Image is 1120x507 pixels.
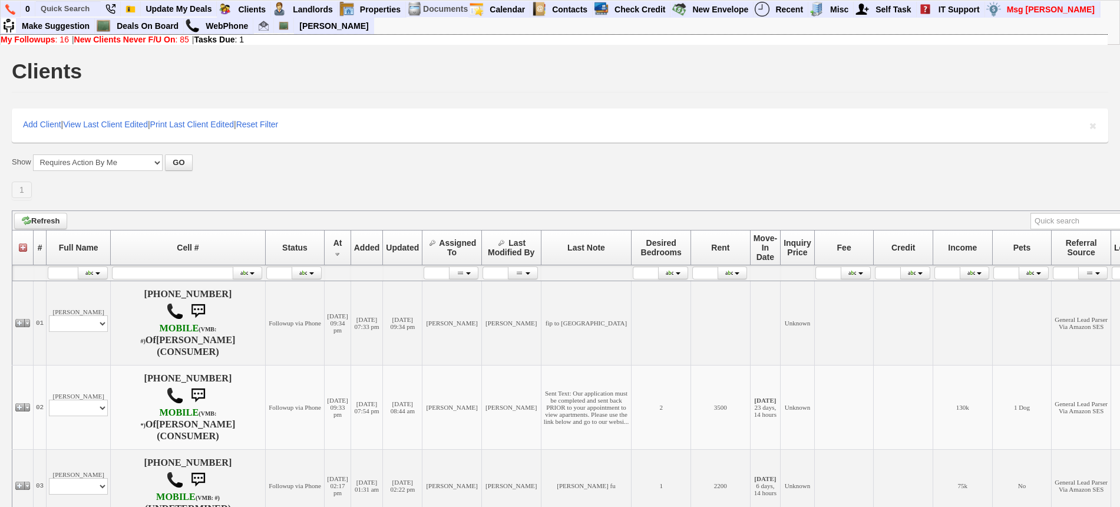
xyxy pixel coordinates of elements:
[422,1,468,17] td: Documents
[63,120,148,129] a: View Last Client Edited
[156,335,236,345] b: [PERSON_NAME]
[160,323,199,334] font: MOBILE
[918,2,933,17] img: help2.png
[632,365,691,449] td: 2
[265,281,325,365] td: Followup via Phone
[351,365,383,449] td: [DATE] 07:54 pm
[339,2,354,17] img: properties.png
[96,18,111,33] img: chalkboard.png
[265,365,325,449] td: Followup via Phone
[871,2,916,17] a: Self Task
[825,2,854,17] a: Misc
[186,468,210,492] img: sms.png
[12,108,1108,143] div: | | |
[407,2,422,17] img: docs.png
[355,2,406,17] a: Properties
[1002,2,1100,17] a: Msg [PERSON_NAME]
[186,384,210,407] img: sms.png
[156,492,220,502] b: T-Mobile USA, Inc. (form. Metro PCS, Inc.)
[150,120,234,129] a: Print Last Client Edited
[196,495,220,501] font: (VMB: #)
[755,2,769,17] img: recent.png
[1007,5,1095,14] font: Msg [PERSON_NAME]
[186,299,210,323] img: sms.png
[386,243,419,252] span: Updated
[837,243,851,252] span: Fee
[422,365,482,449] td: [PERSON_NAME]
[194,35,235,44] b: Tasks Due
[771,2,808,17] a: Recent
[784,238,811,257] span: Inquiry Price
[810,2,824,17] img: officebldg.png
[105,4,115,14] img: phone22.png
[531,2,546,17] img: contact.png
[5,4,15,15] img: phone.png
[541,281,632,365] td: fip to [GEOGRAPHIC_DATA]
[177,243,199,252] span: Cell #
[140,323,216,345] b: T-Mobile USA, Inc.
[781,365,815,449] td: Unknown
[481,281,541,365] td: [PERSON_NAME]
[23,120,61,129] a: Add Client
[166,471,184,489] img: call.png
[272,2,287,17] img: landlord.png
[1,35,1108,44] div: | |
[781,281,815,365] td: Unknown
[12,182,32,198] a: 1
[34,281,47,365] td: 01
[691,365,751,449] td: 3500
[141,1,217,17] a: Update My Deals
[488,238,534,257] span: Last Modified By
[948,243,977,252] span: Income
[113,373,262,442] h4: [PHONE_NUMBER] Of (CONSUMER)
[74,35,189,44] a: New Clients Never F/U On: 85
[140,410,216,429] font: (VMB: *)
[194,35,245,44] a: Tasks Due: 1
[1052,365,1111,449] td: General Lead Parser Via Amazon SES
[1052,281,1111,365] td: General Lead Parser Via Amazon SES
[439,238,476,257] span: Assigned To
[47,365,111,449] td: [PERSON_NAME]
[325,281,351,365] td: [DATE] 09:34 pm
[325,365,351,449] td: [DATE] 09:33 pm
[233,2,271,17] a: Clients
[236,120,279,129] a: Reset Filter
[986,2,1001,17] img: money.png
[754,233,777,262] span: Move-In Date
[282,243,308,252] span: Status
[383,365,422,449] td: [DATE] 08:44 am
[160,407,199,418] font: MOBILE
[383,281,422,365] td: [DATE] 09:34 pm
[1,35,69,44] a: My Followups: 16
[1,35,55,44] b: My Followups
[992,365,1052,449] td: 1 Dog
[185,18,200,33] img: call.png
[711,243,729,252] span: Rent
[166,387,184,404] img: call.png
[125,4,136,14] img: Bookmark.png
[279,21,289,31] img: chalkboard.png
[12,61,82,82] h1: Clients
[1,18,16,33] img: su2.jpg
[641,238,682,257] span: Desired Bedrooms
[259,21,269,31] img: jorge@homesweethomeproperties.com
[156,492,196,502] font: MOBILE
[74,35,176,44] b: New Clients Never F/U On
[217,2,232,17] img: clients.png
[17,18,95,34] a: Make Suggestion
[754,397,776,404] b: [DATE]
[672,2,686,17] img: gmoney.png
[333,238,342,248] span: At
[34,365,47,449] td: 02
[469,2,484,17] img: appt_icon.png
[140,326,216,344] font: (VMB: #)
[36,1,101,16] input: Quick Search
[112,18,184,34] a: Deals On Board
[47,281,111,365] td: [PERSON_NAME]
[547,2,593,17] a: Contacts
[933,365,993,449] td: 130k
[156,419,236,430] b: [PERSON_NAME]
[422,281,482,365] td: [PERSON_NAME]
[14,213,67,229] a: Refresh
[891,243,915,252] span: Credit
